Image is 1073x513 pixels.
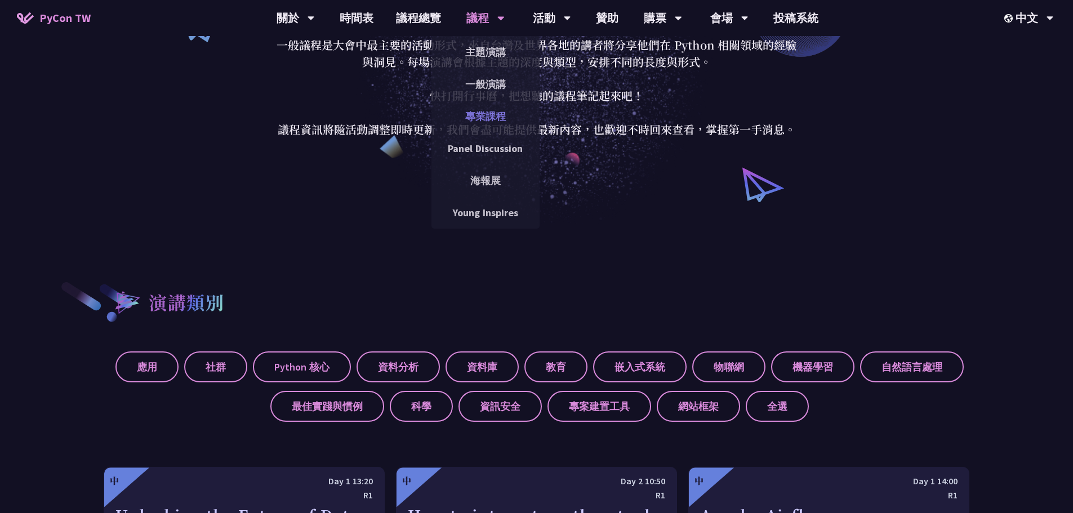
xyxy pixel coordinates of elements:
div: 中 [694,474,704,488]
label: 資料庫 [446,351,519,382]
h2: 演講類別 [149,288,224,315]
label: 物聯網 [692,351,765,382]
a: Young Inspires [431,199,540,226]
label: 資料分析 [357,351,440,382]
label: 專案建置工具 [547,391,651,422]
label: 最佳實踐與慣例 [270,391,384,422]
div: Day 1 13:20 [115,474,373,488]
div: 中 [402,474,411,488]
label: 自然語言處理 [860,351,964,382]
label: 全選 [746,391,809,422]
label: 科學 [390,391,453,422]
div: R1 [700,488,958,502]
a: PyCon TW [6,4,102,32]
label: 應用 [115,351,179,382]
a: Panel Discussion [431,135,540,162]
a: 專業課程 [431,103,540,130]
label: 嵌入式系統 [593,351,687,382]
label: 教育 [524,351,587,382]
a: 主題演講 [431,39,540,65]
label: 社群 [184,351,247,382]
div: R1 [115,488,373,502]
label: 機器學習 [771,351,854,382]
label: Python 核心 [253,351,351,382]
img: Locale Icon [1004,14,1016,23]
a: 一般演講 [431,71,540,97]
div: 中 [110,474,119,488]
label: 資訊安全 [458,391,542,422]
span: PyCon TW [39,10,91,26]
div: Day 1 14:00 [700,474,958,488]
p: 一般議程是大會中最主要的活動形式，來自台灣及世界各地的講者將分享他們在 Python 相關領域的經驗與洞見。每場演講會根據主題的深度與類型，安排不同的長度與形式。 快打開行事曆，把想聽的議程筆記... [275,37,799,138]
div: Day 2 10:50 [408,474,665,488]
img: heading-bullet [104,280,149,323]
img: Home icon of PyCon TW 2025 [17,12,34,24]
label: 網站框架 [657,391,740,422]
a: 海報展 [431,167,540,194]
div: R1 [408,488,665,502]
